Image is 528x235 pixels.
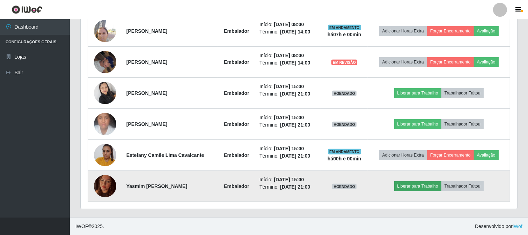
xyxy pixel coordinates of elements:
time: [DATE] 21:00 [280,91,310,97]
li: Término: [259,59,317,67]
span: © 2025 . [75,223,104,230]
time: [DATE] 14:00 [280,60,310,66]
strong: Yasmim [PERSON_NAME] [126,183,187,189]
li: Início: [259,145,317,152]
time: [DATE] 08:00 [274,53,304,58]
button: Adicionar Horas Extra [379,26,427,36]
img: 1736943745625.jpeg [94,109,116,139]
li: Início: [259,83,317,90]
button: Trabalhador Faltou [441,88,484,98]
time: [DATE] 21:00 [280,184,310,190]
img: 1746665435816.jpeg [94,140,116,170]
button: Forçar Encerramento [427,26,474,36]
time: [DATE] 15:00 [274,177,304,182]
time: [DATE] 15:00 [274,84,304,89]
img: 1751159400475.jpeg [94,171,116,201]
time: [DATE] 21:00 [280,153,310,159]
li: Início: [259,52,317,59]
img: 1722007663957.jpeg [94,78,116,108]
strong: Embalador [224,59,249,65]
li: Término: [259,121,317,129]
button: Adicionar Horas Extra [379,150,427,160]
strong: Embalador [224,152,249,158]
img: 1728130244935.jpeg [94,16,116,46]
button: Trabalhador Faltou [441,181,484,191]
img: CoreUI Logo [12,5,43,14]
strong: há 07 h e 00 min [328,32,361,37]
strong: [PERSON_NAME] [126,59,167,65]
time: [DATE] 08:00 [274,22,304,27]
strong: [PERSON_NAME] [126,121,167,127]
button: Forçar Encerramento [427,57,474,67]
time: [DATE] 15:00 [274,146,304,151]
span: AGENDADO [332,91,357,96]
button: Adicionar Horas Extra [379,57,427,67]
button: Avaliação [474,150,499,160]
strong: [PERSON_NAME] [126,90,167,96]
strong: [PERSON_NAME] [126,28,167,34]
time: [DATE] 21:00 [280,122,310,128]
span: AGENDADO [332,184,357,189]
span: Desenvolvido por [475,223,522,230]
strong: Embalador [224,183,249,189]
li: Término: [259,183,317,191]
button: Avaliação [474,57,499,67]
button: Liberar para Trabalho [394,181,441,191]
button: Liberar para Trabalho [394,119,441,129]
li: Término: [259,90,317,98]
li: Início: [259,21,317,28]
strong: Embalador [224,28,249,34]
strong: Embalador [224,121,249,127]
strong: Estefany Camile Lima Cavalcante [126,152,204,158]
li: Início: [259,176,317,183]
button: Trabalhador Faltou [441,119,484,129]
img: 1754491826586.jpeg [94,47,116,77]
span: EM ANDAMENTO [328,25,361,30]
time: [DATE] 15:00 [274,115,304,120]
li: Início: [259,114,317,121]
strong: há 00 h e 00 min [328,156,361,161]
li: Término: [259,152,317,160]
span: IWOF [75,223,88,229]
a: iWof [513,223,522,229]
li: Término: [259,28,317,36]
button: Liberar para Trabalho [394,88,441,98]
span: EM REVISÃO [331,60,357,65]
span: EM ANDAMENTO [328,149,361,154]
time: [DATE] 14:00 [280,29,310,35]
button: Avaliação [474,26,499,36]
span: AGENDADO [332,122,357,127]
button: Forçar Encerramento [427,150,474,160]
strong: Embalador [224,90,249,96]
